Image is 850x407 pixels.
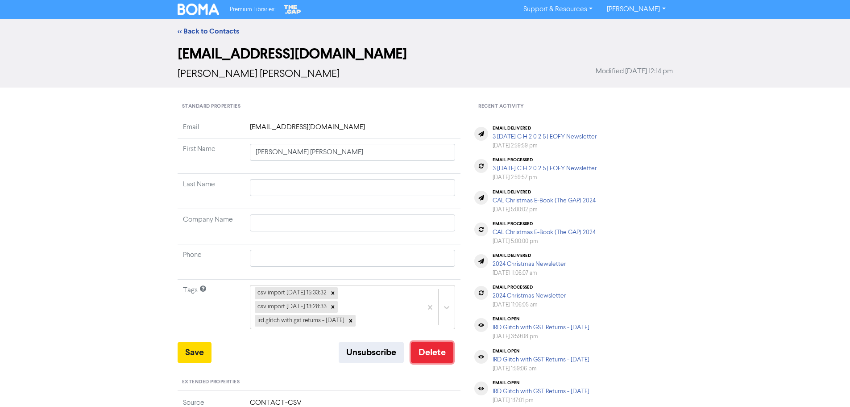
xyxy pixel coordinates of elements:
[178,27,239,36] a: << Back to Contacts
[493,285,566,290] div: email processed
[178,374,461,391] div: Extended Properties
[178,209,245,244] td: Company Name
[178,122,245,138] td: Email
[493,348,589,354] div: email open
[411,342,453,363] button: Delete
[178,4,220,15] img: BOMA Logo
[493,221,596,227] div: email processed
[493,173,597,182] div: [DATE] 2:59:57 pm
[178,46,673,63] h2: [EMAIL_ADDRESS][DOMAIN_NAME]
[255,315,346,327] div: ird glitch with gst returns - [DATE]
[474,98,672,115] div: Recent Activity
[230,7,275,13] span: Premium Libraries:
[493,261,566,267] a: 2024 Christmas Newsletter
[493,332,589,341] div: [DATE] 3:59:08 pm
[255,287,328,299] div: csv import [DATE] 15:33:32
[493,165,597,172] a: 3 [DATE] C H 2 0 2 5 | EOFY Newsletter
[493,206,596,214] div: [DATE] 5:00:02 pm
[493,396,589,405] div: [DATE] 1:17:01 pm
[493,269,566,277] div: [DATE] 11:06:07 am
[516,2,600,17] a: Support & Resources
[493,388,589,394] a: IRD Glitch with GST Returns - [DATE]
[178,174,245,209] td: Last Name
[493,316,589,322] div: email open
[805,364,850,407] iframe: Chat Widget
[493,134,597,140] a: 3 [DATE] C H 2 0 2 5 | EOFY Newsletter
[493,189,596,195] div: email delivered
[493,293,566,299] a: 2024 Christmas Newsletter
[493,142,597,150] div: [DATE] 2:59:59 pm
[178,69,340,80] span: [PERSON_NAME] [PERSON_NAME]
[282,4,302,15] img: The Gap
[493,253,566,258] div: email delivered
[178,138,245,174] td: First Name
[493,197,596,204] a: CAL Christmas E-Book (The GAP) 2024
[600,2,672,17] a: [PERSON_NAME]
[493,324,589,331] a: IRD Glitch with GST Returns - [DATE]
[493,365,589,373] div: [DATE] 1:59:06 pm
[493,380,589,386] div: email open
[178,280,245,342] td: Tags
[493,237,596,246] div: [DATE] 5:00:00 pm
[493,157,597,163] div: email processed
[178,244,245,280] td: Phone
[178,98,461,115] div: Standard Properties
[493,301,566,309] div: [DATE] 11:06:05 am
[245,122,461,138] td: [EMAIL_ADDRESS][DOMAIN_NAME]
[493,126,597,131] div: email delivered
[493,357,589,363] a: IRD Glitch with GST Returns - [DATE]
[339,342,404,363] button: Unsubscribe
[255,301,328,313] div: csv import [DATE] 13:28:33
[596,66,673,77] span: Modified [DATE] 12:14 pm
[178,342,211,363] button: Save
[493,229,596,235] a: CAL Christmas E-Book (The GAP) 2024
